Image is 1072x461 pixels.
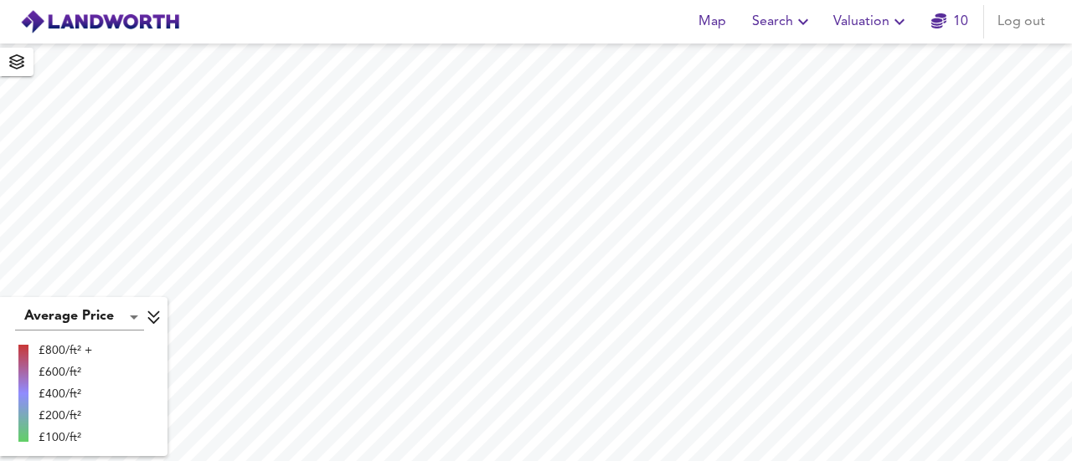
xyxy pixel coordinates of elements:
span: Map [692,10,732,33]
button: 10 [923,5,977,38]
div: £600/ft² [39,364,92,381]
div: £200/ft² [39,407,92,424]
button: Search [745,5,820,38]
div: £400/ft² [39,386,92,402]
div: Average Price [15,304,144,330]
a: 10 [931,10,968,33]
span: Log out [997,10,1045,33]
span: Valuation [833,10,910,33]
div: £100/ft² [39,429,92,446]
span: Search [752,10,813,33]
button: Log out [991,5,1052,38]
button: Valuation [827,5,916,38]
button: Map [685,5,739,38]
img: logo [20,9,180,34]
div: £800/ft² + [39,342,92,359]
